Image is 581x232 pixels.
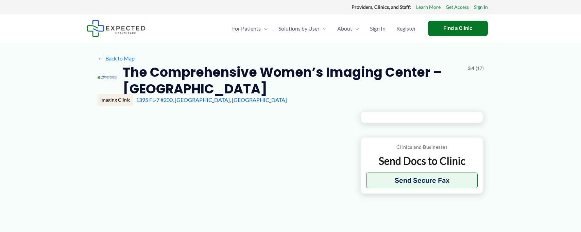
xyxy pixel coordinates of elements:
[332,17,364,40] a: AboutMenu Toggle
[87,20,146,37] img: Expected Healthcare Logo - side, dark font, small
[98,55,104,61] span: ←
[278,17,320,40] span: Solutions by User
[227,17,421,40] nav: Primary Site Navigation
[337,17,352,40] span: About
[364,17,391,40] a: Sign In
[98,94,133,106] div: Imaging Clinic
[273,17,332,40] a: Solutions by UserMenu Toggle
[352,4,411,10] strong: Providers, Clinics, and Staff:
[232,17,261,40] span: For Patients
[428,21,488,36] a: Find a Clinic
[391,17,421,40] a: Register
[320,17,326,40] span: Menu Toggle
[98,53,135,64] a: ←Back to Map
[366,143,478,151] p: Clinics and Businesses
[476,64,484,73] span: (17)
[366,173,478,188] button: Send Secure Fax
[416,3,441,12] a: Learn More
[136,96,287,103] a: 1395 FL-7 #200, [GEOGRAPHIC_DATA], [GEOGRAPHIC_DATA]
[370,17,386,40] span: Sign In
[474,3,488,12] a: Sign In
[446,3,469,12] a: Get Access
[468,64,474,73] span: 3.4
[227,17,273,40] a: For PatientsMenu Toggle
[396,17,416,40] span: Register
[261,17,268,40] span: Menu Toggle
[352,17,359,40] span: Menu Toggle
[123,64,462,97] h2: The Comprehensive Women’s Imaging Center – [GEOGRAPHIC_DATA]
[366,154,478,167] p: Send Docs to Clinic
